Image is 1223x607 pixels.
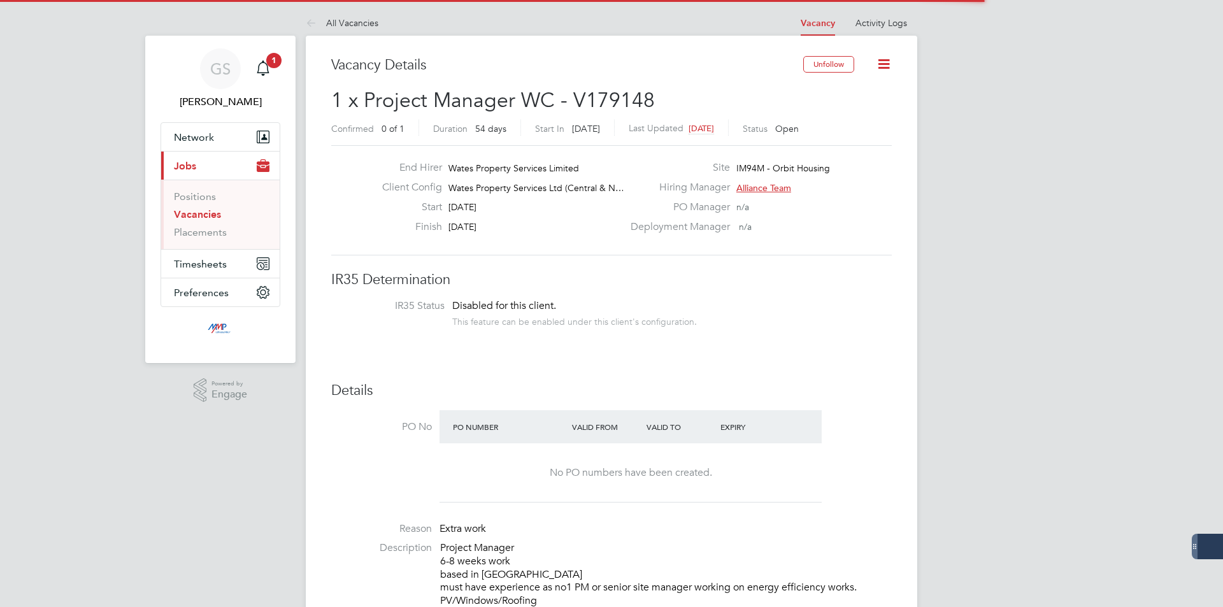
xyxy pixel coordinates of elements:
[623,161,730,175] label: Site
[344,299,445,313] label: IR35 Status
[266,53,282,68] span: 1
[372,161,442,175] label: End Hirer
[331,123,374,134] label: Confirmed
[372,181,442,194] label: Client Config
[174,190,216,203] a: Positions
[433,123,468,134] label: Duration
[306,17,378,29] a: All Vacancies
[450,415,569,438] div: PO Number
[623,181,730,194] label: Hiring Manager
[775,123,799,134] span: Open
[535,123,564,134] label: Start In
[452,299,556,312] span: Disabled for this client.
[161,123,280,151] button: Network
[623,220,730,234] label: Deployment Manager
[145,36,296,363] nav: Main navigation
[440,522,486,535] span: Extra work
[174,226,227,238] a: Placements
[331,56,803,75] h3: Vacancy Details
[161,94,280,110] span: George Stacey
[174,258,227,270] span: Timesheets
[448,221,476,232] span: [DATE]
[629,122,683,134] label: Last Updated
[161,250,280,278] button: Timesheets
[174,287,229,299] span: Preferences
[452,313,697,327] div: This feature can be enabled under this client's configuration.
[736,182,791,194] span: Alliance Team
[572,123,600,134] span: [DATE]
[331,271,892,289] h3: IR35 Determination
[372,201,442,214] label: Start
[331,420,432,434] label: PO No
[161,320,280,340] a: Go to home page
[689,123,714,134] span: [DATE]
[174,131,214,143] span: Network
[211,389,247,400] span: Engage
[161,278,280,306] button: Preferences
[331,88,655,113] span: 1 x Project Manager WC - V179148
[448,162,579,174] span: Wates Property Services Limited
[452,466,809,480] div: No PO numbers have been created.
[643,415,718,438] div: Valid To
[475,123,506,134] span: 54 days
[161,152,280,180] button: Jobs
[803,56,854,73] button: Unfollow
[623,201,730,214] label: PO Manager
[448,201,476,213] span: [DATE]
[174,160,196,172] span: Jobs
[174,208,221,220] a: Vacancies
[743,123,768,134] label: Status
[203,320,239,340] img: mmpconsultancy-logo-retina.png
[717,415,792,438] div: Expiry
[210,61,231,77] span: GS
[372,220,442,234] label: Finish
[161,180,280,249] div: Jobs
[382,123,404,134] span: 0 of 1
[736,162,830,174] span: IM94M - Orbit Housing
[331,541,432,555] label: Description
[211,378,247,389] span: Powered by
[448,182,624,194] span: Wates Property Services Ltd (Central & N…
[855,17,907,29] a: Activity Logs
[736,201,749,213] span: n/a
[739,221,752,232] span: n/a
[194,378,248,403] a: Powered byEngage
[801,18,835,29] a: Vacancy
[250,48,276,89] a: 1
[161,48,280,110] a: GS[PERSON_NAME]
[331,382,892,400] h3: Details
[569,415,643,438] div: Valid From
[331,522,432,536] label: Reason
